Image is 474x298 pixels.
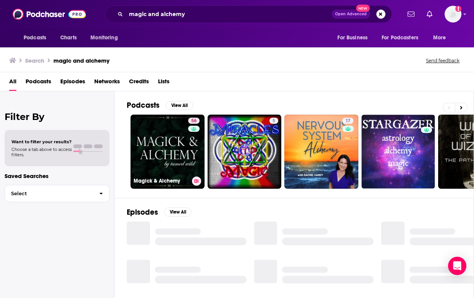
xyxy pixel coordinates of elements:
svg: Add a profile image [455,6,461,12]
span: Monitoring [90,32,118,43]
span: For Podcasters [382,32,418,43]
span: 17 [345,117,350,125]
button: open menu [377,31,429,45]
button: Select [5,185,110,202]
span: Logged in as RP_publicity [445,6,461,23]
span: 5 [272,117,275,125]
button: open menu [85,31,127,45]
span: For Business [337,32,368,43]
div: Search podcasts, credits, & more... [105,5,392,23]
div: Open Intercom Messenger [448,257,466,275]
div: 0 [421,118,432,186]
button: Open AdvancedNew [332,10,370,19]
p: Saved Searches [5,172,110,180]
img: User Profile [445,6,461,23]
span: 56 [191,117,197,125]
span: New [356,5,370,12]
a: 56 [188,118,200,124]
a: Credits [129,75,149,91]
button: Send feedback [424,57,462,64]
h2: Podcasts [127,100,160,110]
span: Podcasts [24,32,46,43]
button: open menu [332,31,377,45]
button: open menu [428,31,456,45]
a: 0 [361,115,435,189]
a: 5 [269,118,278,124]
a: EpisodesView All [127,207,192,217]
button: View All [166,101,193,110]
h3: Magick & Alchemy [134,178,189,184]
span: Select [5,191,93,196]
span: Charts [60,32,77,43]
a: Show notifications dropdown [405,8,418,21]
input: Search podcasts, credits, & more... [126,8,332,20]
h2: Episodes [127,207,158,217]
a: PodcastsView All [127,100,193,110]
a: Episodes [60,75,85,91]
button: Show profile menu [445,6,461,23]
img: Podchaser - Follow, Share and Rate Podcasts [13,7,86,21]
span: Want to filter your results? [11,139,72,144]
a: 56Magick & Alchemy [131,115,205,189]
a: Podcasts [26,75,51,91]
button: View All [164,207,192,217]
h2: Filter By [5,111,110,122]
a: All [9,75,16,91]
a: Networks [94,75,120,91]
button: open menu [18,31,56,45]
a: Show notifications dropdown [424,8,435,21]
h3: magic and alchemy [53,57,110,64]
a: Lists [158,75,169,91]
span: More [433,32,446,43]
span: Choose a tab above to access filters. [11,147,72,157]
a: 17 [284,115,358,189]
a: 17 [342,118,353,124]
a: Charts [55,31,81,45]
span: Open Advanced [335,12,367,16]
a: 5 [208,115,282,189]
h3: Search [25,57,44,64]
